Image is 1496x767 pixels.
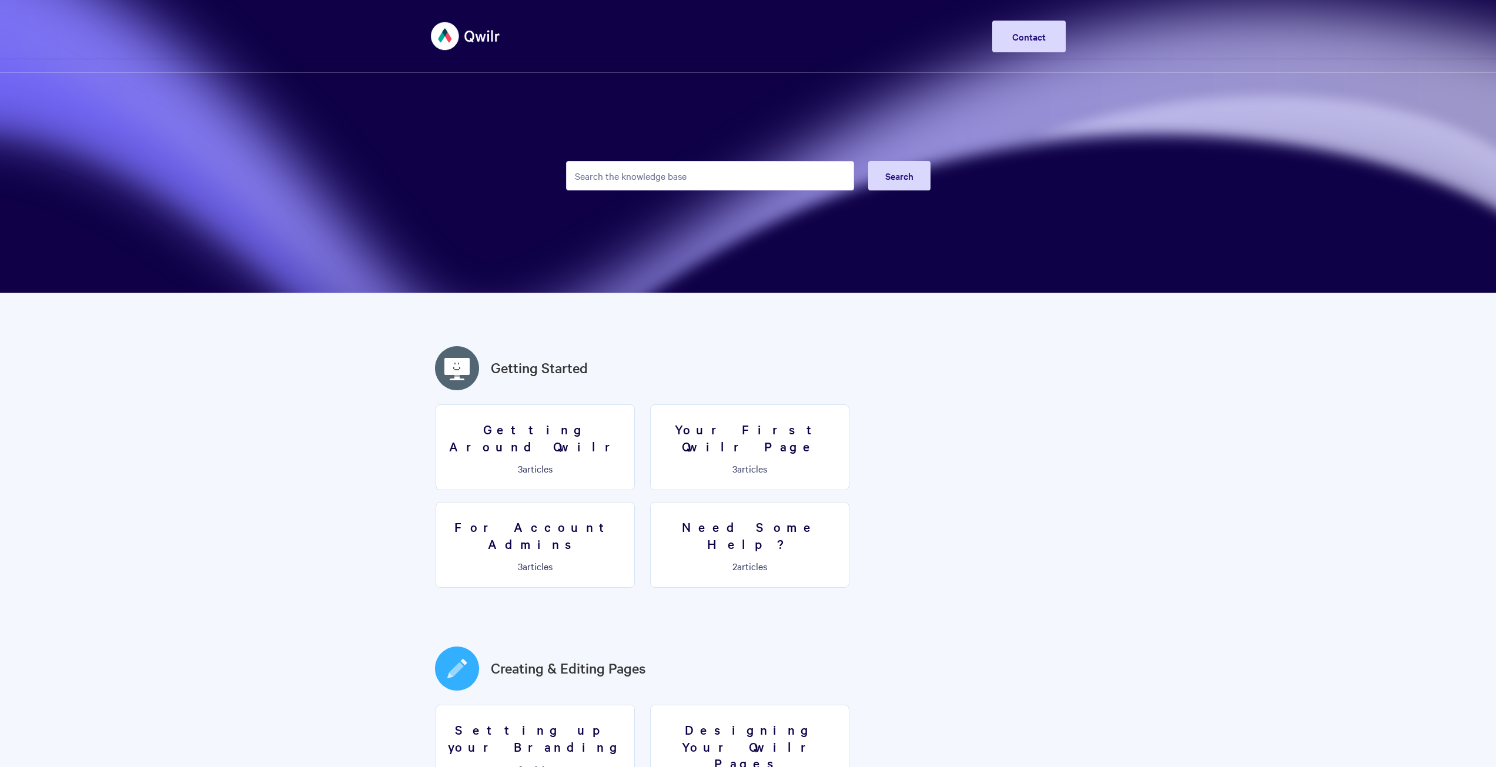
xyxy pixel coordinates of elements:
span: 2 [732,560,737,572]
img: Qwilr Help Center [431,14,501,58]
p: articles [443,561,627,571]
h3: For Account Admins [443,518,627,552]
span: 3 [518,462,523,475]
p: articles [443,463,627,474]
a: Contact [992,21,1066,52]
a: Need Some Help? 2articles [650,502,849,588]
a: Your First Qwilr Page 3articles [650,404,849,490]
button: Search [868,161,931,190]
a: For Account Admins 3articles [436,502,635,588]
a: Getting Started [491,357,588,379]
a: Getting Around Qwilr 3articles [436,404,635,490]
h3: Your First Qwilr Page [658,421,842,454]
h3: Getting Around Qwilr [443,421,627,454]
input: Search the knowledge base [566,161,854,190]
h3: Need Some Help? [658,518,842,552]
span: 3 [732,462,737,475]
h3: Setting up your Branding [443,721,627,755]
p: articles [658,463,842,474]
a: Creating & Editing Pages [491,658,646,679]
p: articles [658,561,842,571]
span: 3 [518,560,523,572]
span: Search [885,169,913,182]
